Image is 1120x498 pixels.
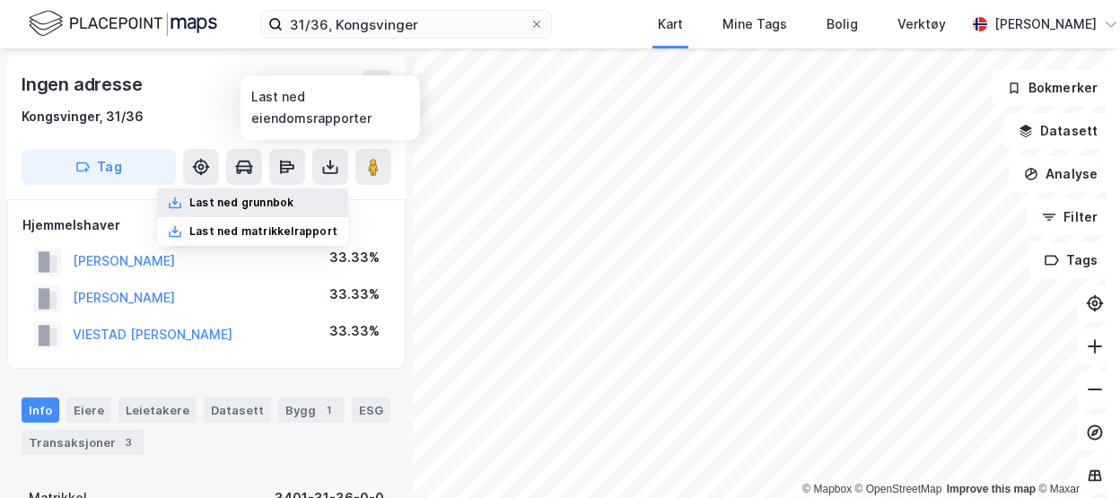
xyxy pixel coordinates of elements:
button: Bokmerker [992,70,1113,106]
a: Improve this map [947,483,1036,495]
div: 33.33% [329,247,380,268]
img: logo.f888ab2527a4732fd821a326f86c7f29.svg [29,8,217,39]
div: Kart [658,13,683,35]
a: Mapbox [802,483,852,495]
button: Datasett [1003,113,1113,149]
div: Kongsvinger, 31/36 [22,106,144,127]
div: Kontrollprogram for chat [1030,412,1120,498]
div: Eiere [66,398,111,423]
div: ESG [352,398,390,423]
div: Datasett [204,398,271,423]
button: Tag [22,149,176,185]
div: Transaksjoner [22,430,144,455]
div: 3 [119,433,137,451]
a: OpenStreetMap [855,483,942,495]
div: Last ned matrikkelrapport [189,224,337,239]
iframe: Chat Widget [1030,412,1120,498]
div: Ingen adresse [22,70,145,99]
input: Søk på adresse, matrikkel, gårdeiere, leietakere eller personer [283,11,529,38]
div: Info [22,398,59,423]
div: Mine Tags [722,13,787,35]
div: Bolig [827,13,858,35]
button: Analyse [1009,156,1113,192]
div: Hjemmelshaver [22,214,390,236]
div: Leietakere [118,398,197,423]
button: Filter [1027,199,1113,235]
div: 1 [319,401,337,419]
div: Verktøy [897,13,946,35]
button: Tags [1029,242,1113,278]
div: Bygg [278,398,345,423]
div: Last ned grunnbok [189,196,293,210]
div: [PERSON_NAME] [994,13,1097,35]
div: 33.33% [329,284,380,305]
div: 33.33% [329,320,380,342]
